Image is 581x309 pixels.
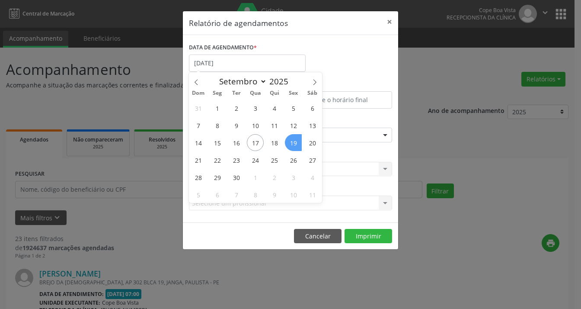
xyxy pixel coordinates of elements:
span: Setembro 5, 2025 [285,100,302,116]
span: Setembro 1, 2025 [209,100,226,116]
span: Sex [284,90,303,96]
span: Outubro 3, 2025 [285,169,302,186]
span: Outubro 2, 2025 [266,169,283,186]
span: Ter [227,90,246,96]
span: Agosto 31, 2025 [190,100,207,116]
span: Setembro 25, 2025 [266,151,283,168]
span: Setembro 21, 2025 [190,151,207,168]
span: Outubro 4, 2025 [304,169,321,186]
span: Setembro 3, 2025 [247,100,264,116]
span: Outubro 7, 2025 [228,186,245,203]
input: Year [267,76,295,87]
span: Sáb [303,90,322,96]
span: Outubro 6, 2025 [209,186,226,203]
span: Setembro 22, 2025 [209,151,226,168]
input: Selecione uma data ou intervalo [189,55,306,72]
span: Outubro 8, 2025 [247,186,264,203]
span: Qui [265,90,284,96]
span: Setembro 12, 2025 [285,117,302,134]
span: Setembro 18, 2025 [266,134,283,151]
span: Setembro 17, 2025 [247,134,264,151]
span: Setembro 20, 2025 [304,134,321,151]
span: Setembro 9, 2025 [228,117,245,134]
span: Setembro 15, 2025 [209,134,226,151]
span: Outubro 11, 2025 [304,186,321,203]
span: Setembro 28, 2025 [190,169,207,186]
span: Setembro 23, 2025 [228,151,245,168]
span: Setembro 24, 2025 [247,151,264,168]
span: Outubro 5, 2025 [190,186,207,203]
button: Close [381,11,398,32]
span: Setembro 8, 2025 [209,117,226,134]
span: Setembro 30, 2025 [228,169,245,186]
span: Setembro 14, 2025 [190,134,207,151]
label: DATA DE AGENDAMENTO [189,41,257,55]
span: Setembro 2, 2025 [228,100,245,116]
span: Setembro 6, 2025 [304,100,321,116]
span: Setembro 26, 2025 [285,151,302,168]
span: Setembro 10, 2025 [247,117,264,134]
span: Dom [189,90,208,96]
label: ATÉ [293,78,392,91]
span: Outubro 9, 2025 [266,186,283,203]
span: Setembro 19, 2025 [285,134,302,151]
select: Month [215,75,267,87]
span: Qua [246,90,265,96]
span: Setembro 13, 2025 [304,117,321,134]
button: Cancelar [294,229,342,244]
input: Selecione o horário final [293,91,392,109]
span: Seg [208,90,227,96]
span: Outubro 1, 2025 [247,169,264,186]
span: Setembro 11, 2025 [266,117,283,134]
span: Setembro 16, 2025 [228,134,245,151]
span: Setembro 27, 2025 [304,151,321,168]
span: Setembro 4, 2025 [266,100,283,116]
span: Setembro 29, 2025 [209,169,226,186]
button: Imprimir [345,229,392,244]
h5: Relatório de agendamentos [189,17,288,29]
span: Setembro 7, 2025 [190,117,207,134]
span: Outubro 10, 2025 [285,186,302,203]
